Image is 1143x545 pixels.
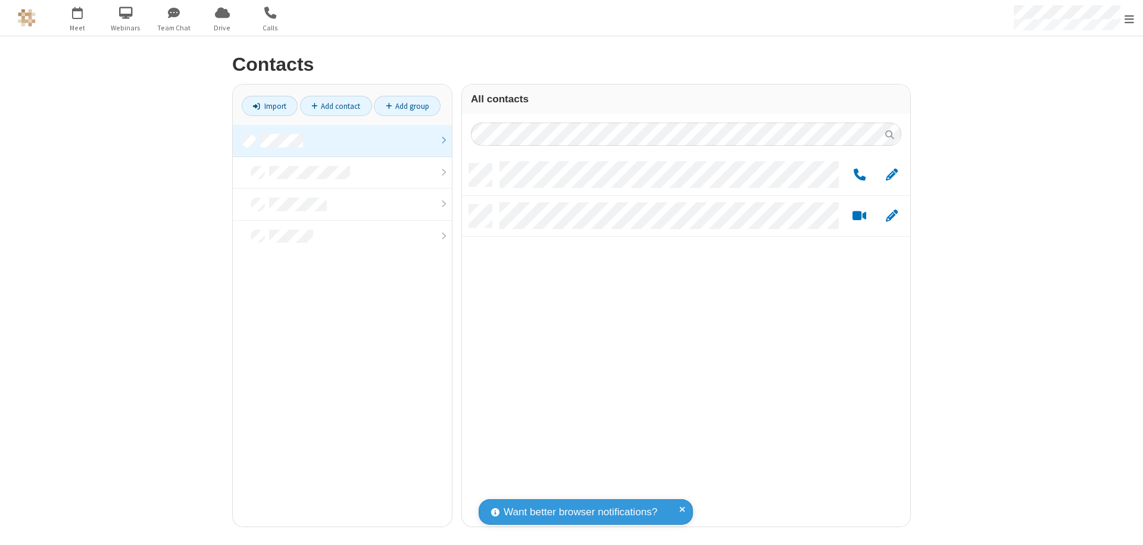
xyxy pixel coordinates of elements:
h3: All contacts [471,93,901,105]
h2: Contacts [232,54,911,75]
span: Team Chat [152,23,196,33]
span: Want better browser notifications? [504,505,657,520]
div: grid [462,155,910,527]
button: Edit [880,168,903,183]
button: Call by phone [848,168,871,183]
a: Import [242,96,298,116]
img: QA Selenium DO NOT DELETE OR CHANGE [18,9,36,27]
span: Webinars [104,23,148,33]
span: Drive [200,23,245,33]
button: Start a video meeting [848,209,871,224]
span: Meet [55,23,100,33]
a: Add group [374,96,441,116]
a: Add contact [300,96,372,116]
button: Edit [880,209,903,224]
span: Calls [248,23,293,33]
